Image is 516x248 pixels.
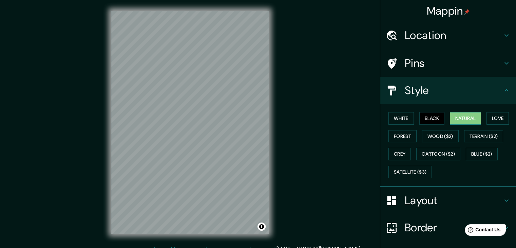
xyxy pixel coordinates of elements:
iframe: Help widget launcher [456,222,509,241]
div: Location [380,22,516,49]
h4: Layout [405,194,502,207]
h4: Pins [405,56,502,70]
button: White [388,112,414,125]
button: Toggle attribution [257,223,266,231]
div: Pins [380,50,516,77]
button: Love [486,112,509,125]
button: Black [419,112,445,125]
div: Layout [380,187,516,214]
button: Grey [388,148,411,160]
h4: Style [405,84,502,97]
button: Forest [388,130,417,143]
div: Style [380,77,516,104]
h4: Location [405,29,502,42]
canvas: Map [111,11,269,234]
img: pin-icon.png [464,9,470,15]
button: Satellite ($3) [388,166,432,178]
button: Natural [450,112,481,125]
h4: Mappin [427,4,470,18]
button: Wood ($2) [422,130,459,143]
div: Border [380,214,516,241]
h4: Border [405,221,502,234]
button: Blue ($2) [466,148,498,160]
button: Terrain ($2) [464,130,503,143]
button: Cartoon ($2) [416,148,460,160]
